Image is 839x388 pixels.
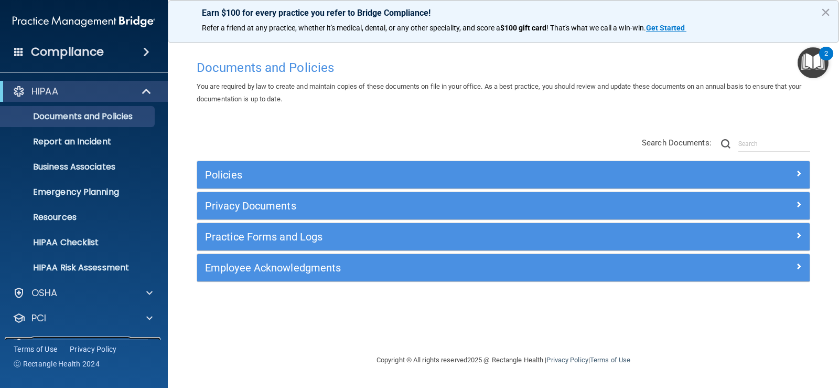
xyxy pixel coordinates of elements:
[31,45,104,59] h4: Compliance
[205,228,802,245] a: Practice Forms and Logs
[7,237,150,248] p: HIPAA Checklist
[205,262,649,274] h5: Employee Acknowledgments
[7,187,150,197] p: Emergency Planning
[7,162,150,172] p: Business Associates
[798,47,829,78] button: Open Resource Center, 2 new notifications
[202,8,805,18] p: Earn $100 for every practice you refer to Bridge Compliance!
[13,312,153,324] a: PCI
[13,287,153,299] a: OSHA
[14,359,100,369] span: Ⓒ Rectangle Health 2024
[738,136,810,152] input: Search
[202,24,500,32] span: Refer a friend at any practice, whether it's medical, dental, or any other speciality, and score a
[590,356,630,364] a: Terms of Use
[13,337,153,350] a: OfficeSafe University
[7,263,150,273] p: HIPAA Risk Assessment
[31,287,58,299] p: OSHA
[7,137,150,147] p: Report an Incident
[642,138,712,148] span: Search Documents:
[13,11,155,32] img: PMB logo
[7,212,150,223] p: Resources
[31,337,131,350] p: OfficeSafe University
[546,356,588,364] a: Privacy Policy
[658,314,826,356] iframe: Drift Widget Chat Controller
[205,231,649,243] h5: Practice Forms and Logs
[197,61,810,75] h4: Documents and Policies
[646,24,686,32] a: Get Started
[205,259,802,276] a: Employee Acknowledgments
[824,54,828,67] div: 2
[31,312,46,324] p: PCI
[500,24,546,32] strong: $100 gift card
[546,24,646,32] span: ! That's what we call a win-win.
[646,24,685,32] strong: Get Started
[205,200,649,212] h5: Privacy Documents
[721,139,730,149] img: ic-search.3b580494.png
[205,166,802,183] a: Policies
[821,4,831,20] button: Close
[14,344,57,354] a: Terms of Use
[312,343,695,377] div: Copyright © All rights reserved 2025 @ Rectangle Health | |
[7,111,150,122] p: Documents and Policies
[70,344,117,354] a: Privacy Policy
[205,197,802,214] a: Privacy Documents
[31,85,58,98] p: HIPAA
[205,169,649,181] h5: Policies
[13,85,152,98] a: HIPAA
[197,82,801,103] span: You are required by law to create and maintain copies of these documents on file in your office. ...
